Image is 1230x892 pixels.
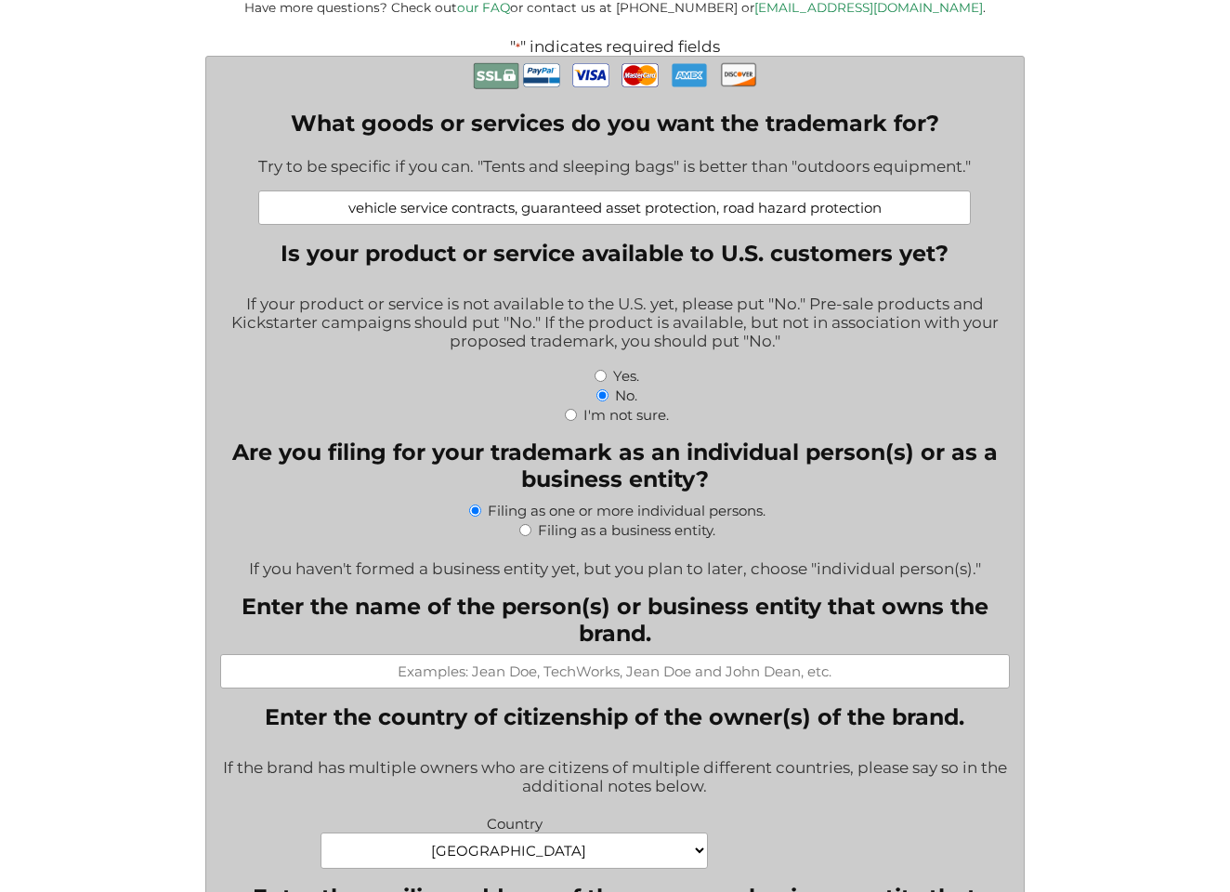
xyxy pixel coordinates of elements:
[220,654,1010,689] input: Examples: Jean Doe, TechWorks, Jean Doe and John Dean, etc.
[523,57,560,94] img: PayPal
[220,282,1010,365] div: If your product or service is not available to the U.S. yet, please put "No." Pre-sale products a...
[622,57,659,94] img: MasterCard
[220,439,1010,492] legend: Are you filing for your trademark as an individual person(s) or as a business entity?
[258,110,971,137] label: What goods or services do you want the trademark for?
[321,810,707,833] label: Country
[671,57,708,93] img: AmEx
[538,521,715,539] label: Filing as a business entity.
[258,190,971,225] input: Examples: Pet leashes; Healthcare consulting; Web-based accounting software
[720,57,757,92] img: Discover
[613,367,639,385] label: Yes.
[572,57,609,94] img: Visa
[281,240,949,267] legend: Is your product or service available to U.S. customers yet?
[583,406,669,424] label: I'm not sure.
[473,57,519,95] img: Secure Payment with SSL
[258,145,971,190] div: Try to be specific if you can. "Tents and sleeping bags" is better than "outdoors equipment."
[220,746,1010,810] div: If the brand has multiple owners who are citizens of multiple different countries, please say so ...
[220,547,1010,578] div: If you haven't formed a business entity yet, but you plan to later, choose "individual person(s)."
[220,593,1010,647] label: Enter the name of the person(s) or business entity that owns the brand.
[265,703,964,730] legend: Enter the country of citizenship of the owner(s) of the brand.
[488,502,765,519] label: Filing as one or more individual persons.
[615,387,637,404] label: No.
[160,37,1070,56] p: " " indicates required fields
